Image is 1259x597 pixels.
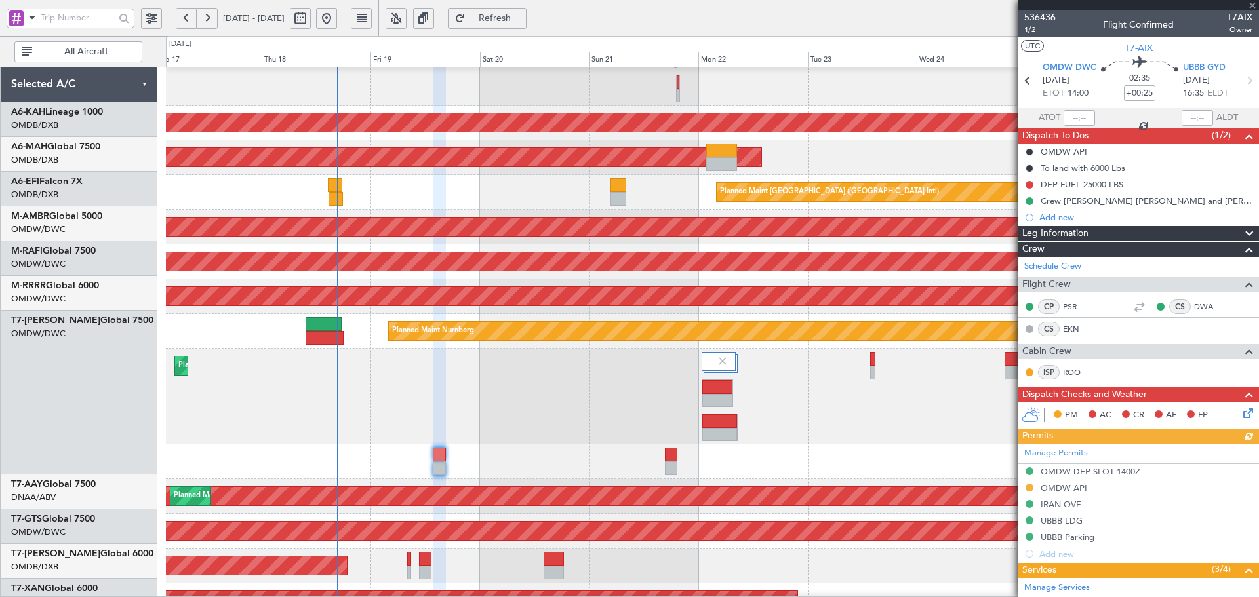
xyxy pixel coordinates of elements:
[1227,24,1252,35] span: Owner
[11,549,100,558] span: T7-[PERSON_NAME]
[1024,260,1081,273] a: Schedule Crew
[917,52,1026,67] div: Wed 24
[11,107,45,117] span: A6-KAH
[1022,344,1071,359] span: Cabin Crew
[1043,74,1069,87] span: [DATE]
[370,52,480,67] div: Fri 19
[11,154,58,166] a: OMDB/DXB
[11,212,102,221] a: M-AMBRGlobal 5000
[1041,146,1087,157] div: OMDW API
[1021,40,1044,52] button: UTC
[223,12,285,24] span: [DATE] - [DATE]
[1133,409,1144,422] span: CR
[1207,87,1228,100] span: ELDT
[1039,111,1060,125] span: ATOT
[1183,62,1226,75] span: UBBB GYD
[11,189,58,201] a: OMDB/DXB
[11,177,83,186] a: A6-EFIFalcon 7X
[11,246,96,256] a: M-RAFIGlobal 7500
[1039,212,1252,223] div: Add new
[1068,87,1089,100] span: 14:00
[1022,563,1056,578] span: Services
[1198,409,1208,422] span: FP
[11,480,43,489] span: T7-AAY
[1041,195,1252,206] div: Crew [PERSON_NAME] [PERSON_NAME] and [PERSON_NAME]
[1212,128,1231,142] span: (1/2)
[392,321,474,341] div: Planned Maint Nurnberg
[1022,387,1147,402] span: Dispatch Checks and Weather
[1216,111,1238,125] span: ALDT
[11,328,66,339] a: OMDW/DWC
[1227,10,1252,24] span: T7AIX
[11,281,46,290] span: M-RRRR
[717,355,729,367] img: gray-close.svg
[11,107,103,117] a: A6-KAHLineage 1000
[1024,24,1056,35] span: 1/2
[178,356,308,376] div: Planned Maint Dubai (Al Maktoum Intl)
[1129,72,1150,85] span: 02:35
[11,561,58,573] a: OMDB/DXB
[11,223,66,235] a: OMDW/DWC
[11,293,66,305] a: OMDW/DWC
[448,8,527,29] button: Refresh
[11,142,100,151] a: A6-MAHGlobal 7500
[1038,322,1060,336] div: CS
[1038,299,1060,314] div: CP
[589,52,698,67] div: Sun 21
[1043,87,1064,100] span: ETOT
[1022,128,1089,144] span: Dispatch To-Dos
[152,52,262,67] div: Wed 17
[262,52,371,67] div: Thu 18
[11,316,153,325] a: T7-[PERSON_NAME]Global 7500
[1022,277,1071,292] span: Flight Crew
[11,514,95,524] a: T7-GTSGlobal 7500
[698,52,808,67] div: Mon 22
[11,480,96,489] a: T7-AAYGlobal 7500
[1103,18,1174,31] div: Flight Confirmed
[1022,226,1089,241] span: Leg Information
[1065,409,1078,422] span: PM
[1022,242,1045,257] span: Crew
[11,281,99,290] a: M-RRRRGlobal 6000
[1043,62,1096,75] span: OMDW DWC
[11,258,66,270] a: OMDW/DWC
[35,47,138,56] span: All Aircraft
[1063,323,1092,335] a: EKN
[11,491,56,503] a: DNAA/ABV
[1212,562,1231,576] span: (3/4)
[468,14,522,23] span: Refresh
[808,52,917,67] div: Tue 23
[1038,365,1060,379] div: ISP
[1041,179,1123,190] div: DEP FUEL 25000 LBS
[11,316,100,325] span: T7-[PERSON_NAME]
[11,549,153,558] a: T7-[PERSON_NAME]Global 6000
[1183,74,1210,87] span: [DATE]
[169,39,191,50] div: [DATE]
[1194,301,1224,313] a: DWA
[11,584,45,593] span: T7-XAN
[1183,87,1204,100] span: 16:35
[11,584,98,593] a: T7-XANGlobal 6000
[14,41,142,62] button: All Aircraft
[11,246,43,256] span: M-RAFI
[11,514,42,524] span: T7-GTS
[1125,41,1153,55] span: T7-AIX
[1169,299,1191,314] div: CS
[1166,409,1176,422] span: AF
[11,212,49,221] span: M-AMBR
[41,8,115,28] input: Trip Number
[480,52,590,67] div: Sat 20
[11,142,47,151] span: A6-MAH
[1024,10,1056,24] span: 536436
[1063,301,1092,313] a: PSR
[1100,409,1111,422] span: AC
[174,486,303,506] div: Planned Maint Dubai (Al Maktoum Intl)
[1063,366,1092,378] a: ROO
[11,526,66,538] a: OMDW/DWC
[1041,163,1125,174] div: To land with 6000 Lbs
[1024,581,1090,594] a: Manage Services
[720,182,939,202] div: Planned Maint [GEOGRAPHIC_DATA] ([GEOGRAPHIC_DATA] Intl)
[11,119,58,131] a: OMDB/DXB
[11,177,39,186] span: A6-EFI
